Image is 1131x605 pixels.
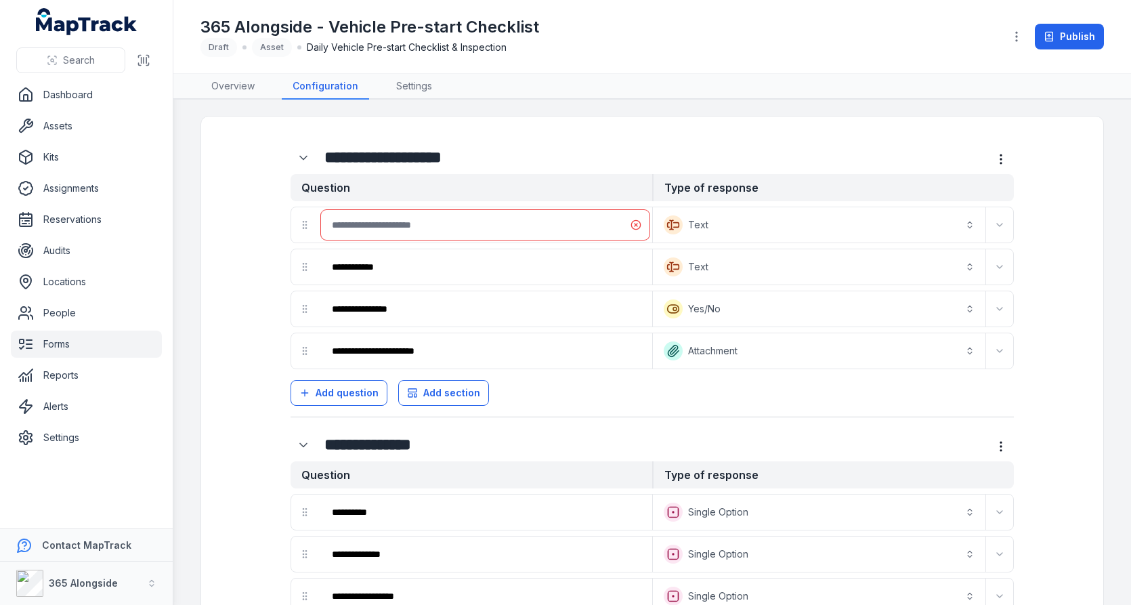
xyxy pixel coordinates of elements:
button: Expand [291,432,316,458]
button: Text [656,252,983,282]
button: Search [16,47,125,73]
div: :r12b:-form-item-label [291,145,319,171]
button: Expand [291,145,316,171]
strong: Contact MapTrack [42,539,131,551]
div: drag [291,211,318,238]
a: Alerts [11,393,162,420]
a: Assignments [11,175,162,202]
a: Locations [11,268,162,295]
button: Text [656,210,983,240]
a: People [11,299,162,327]
svg: drag [299,346,310,356]
a: Reservations [11,206,162,233]
div: Asset [252,38,292,57]
button: Expand [989,298,1010,320]
button: more-detail [988,434,1014,459]
div: drag [291,337,318,364]
button: Publish [1035,24,1104,49]
button: Yes/No [656,294,983,324]
div: :r12j:-form-item-label [321,210,649,240]
a: Forms [11,331,162,358]
svg: drag [299,304,310,314]
button: Single Option [656,539,983,569]
a: Overview [200,74,265,100]
div: :r135:-form-item-label [321,294,649,324]
button: Single Option [656,497,983,527]
div: :r13p:-form-item-label [321,497,649,527]
button: Expand [989,501,1010,523]
span: Add question [316,386,379,400]
a: Configuration [282,74,369,100]
div: drag [291,541,318,568]
a: Kits [11,144,162,171]
a: Audits [11,237,162,264]
strong: 365 Alongside [49,577,118,589]
button: Expand [989,214,1010,236]
button: more-detail [988,146,1014,172]
div: Draft [200,38,237,57]
svg: drag [299,549,310,560]
strong: Question [291,461,652,488]
div: :r12v:-form-item-label [321,252,649,282]
button: Expand [989,543,1010,565]
a: Assets [11,112,162,140]
svg: drag [299,591,310,602]
button: Add section [398,380,489,406]
button: Attachment [656,336,983,366]
a: Settings [11,424,162,451]
strong: Type of response [652,461,1014,488]
button: Expand [989,256,1010,278]
div: :r13v:-form-item-label [321,539,649,569]
div: :r13h:-form-item-label [291,432,319,458]
strong: Question [291,174,652,201]
span: Search [63,54,95,67]
button: Expand [989,340,1010,362]
button: Add question [291,380,387,406]
h1: 365 Alongside - Vehicle Pre-start Checklist [200,16,539,38]
strong: Type of response [652,174,1014,201]
a: Dashboard [11,81,162,108]
svg: drag [299,507,310,518]
div: drag [291,499,318,526]
div: drag [291,253,318,280]
div: drag [291,295,318,322]
a: Settings [385,74,443,100]
svg: drag [299,262,310,272]
a: Reports [11,362,162,389]
div: :r13b:-form-item-label [321,336,649,366]
a: MapTrack [36,8,137,35]
svg: drag [299,220,310,230]
span: Daily Vehicle Pre-start Checklist & Inspection [307,41,507,54]
span: Add section [423,386,480,400]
